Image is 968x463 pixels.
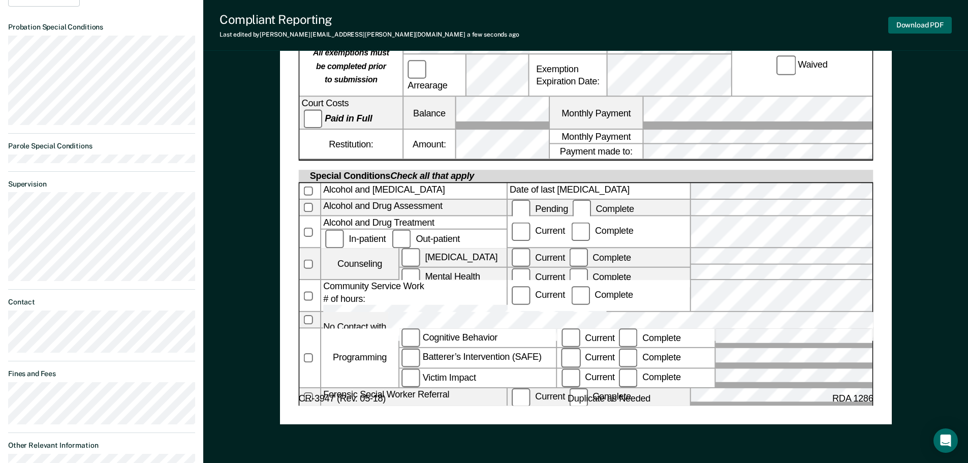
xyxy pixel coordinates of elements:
input: Current [561,349,580,367]
input: Current [561,368,580,387]
label: Pending [510,203,570,213]
label: [MEDICAL_DATA] [399,249,507,267]
label: Amount: [403,130,455,159]
span: Duplicate as Needed [567,394,650,406]
div: Open Intercom Messenger [933,428,958,453]
label: Arrearage [405,60,463,91]
input: Current [512,249,530,267]
label: Current [559,332,616,343]
input: Pending [512,200,530,219]
input: Out-patient [392,230,411,249]
label: Victim Impact [399,368,556,387]
input: [MEDICAL_DATA] [401,249,420,267]
label: Current [510,252,567,262]
strong: Paid in Full [325,113,372,124]
label: Complete [567,392,633,402]
input: Cognitive Behavior [401,329,420,348]
label: Monthly Payment [550,97,642,128]
input: Complete [618,349,637,367]
div: Community Service Work # of hours: [321,280,507,311]
label: Current [559,352,616,362]
input: Current [512,286,530,305]
label: Mental Health [399,268,507,287]
dt: Fines and Fees [8,369,195,378]
div: Alcohol and Drug Assessment [321,200,507,215]
label: Complete [570,203,636,213]
input: Current [512,388,530,407]
label: Balance [403,97,455,128]
input: Batterer’s Intervention (SAFE) [401,349,420,367]
div: Last edited by [PERSON_NAME][EMAIL_ADDRESS][PERSON_NAME][DOMAIN_NAME] [220,31,519,38]
input: Current [512,223,530,241]
input: Complete [569,249,588,267]
label: Complete [567,252,633,262]
label: Current [559,372,616,382]
dt: Probation Special Conditions [8,23,195,32]
input: Paid in Full [303,110,322,129]
div: Restitution: [299,130,402,159]
span: CR-3947 (Rev. 05-18) [298,394,386,406]
input: Victim Impact [401,368,420,387]
input: In-patient [325,230,344,249]
div: Special Conditions [307,170,476,182]
div: Forensic Social Worker Referral [321,388,507,407]
label: Monthly Payment [550,130,642,144]
input: Complete [572,200,591,219]
input: Arrearage [408,60,426,79]
strong: All exemptions must be completed prior to submission [313,49,389,85]
dt: Other Relevant Information [8,441,195,450]
div: Alcohol and [MEDICAL_DATA] [321,183,507,199]
input: Complete [618,329,637,348]
label: Current [510,226,567,236]
div: Supervision Fees Status [299,35,402,97]
label: Complete [616,352,682,362]
label: Complete [616,332,682,343]
input: Complete [571,286,590,305]
label: Waived [774,56,829,75]
div: Complete [569,290,635,300]
label: Complete [569,226,635,236]
input: Complete [569,388,588,407]
input: Current [512,268,530,287]
div: Alcohol and Drug Treatment [321,217,507,229]
input: Complete [618,368,637,387]
label: Batterer’s Intervention (SAFE) [399,349,556,367]
label: Payment made to: [550,145,642,159]
label: Current [510,290,567,300]
dt: Parole Special Conditions [8,142,195,150]
input: Mental Health [401,268,420,287]
div: Programming [321,329,398,387]
div: Exemption Expiration Date: [529,55,606,96]
input: Current [561,329,580,348]
label: Out-patient [390,233,462,243]
div: Compliant Reporting [220,12,519,27]
div: Counseling [321,249,398,280]
label: Date of last [MEDICAL_DATA] [507,183,689,199]
button: Download PDF [888,17,952,34]
input: Waived [776,56,795,75]
dt: Supervision [8,180,195,189]
input: Complete [571,223,590,241]
dt: Contact [8,298,195,306]
span: RDA 1286 [832,394,873,406]
label: Complete [616,372,682,382]
label: In-patient [323,233,390,243]
label: Current [510,272,567,282]
label: Current [510,392,567,402]
div: Court Costs [299,97,402,128]
span: a few seconds ago [467,31,519,38]
label: Cognitive Behavior [399,329,556,348]
label: Complete [567,272,633,282]
input: Complete [569,268,588,287]
span: Check all that apply [390,171,474,181]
